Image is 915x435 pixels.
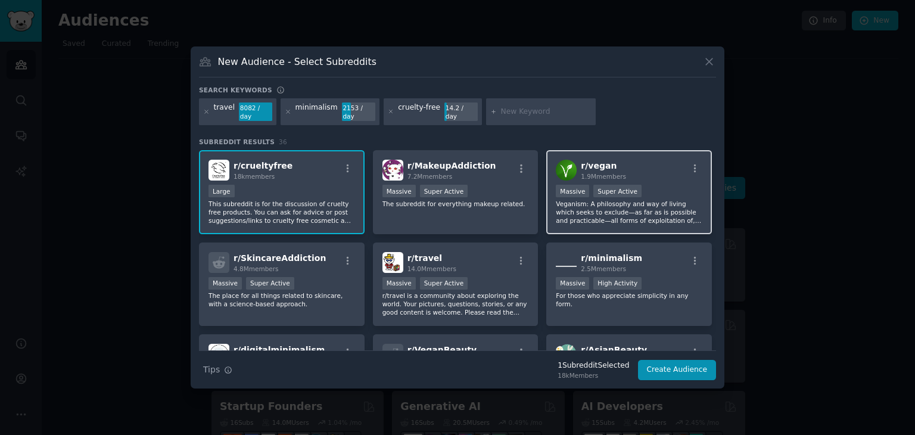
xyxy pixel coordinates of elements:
[556,200,702,225] p: Veganism: A philosophy and way of living which seeks to exclude—as far as is possible and practic...
[382,200,529,208] p: The subreddit for everything makeup related.
[581,345,647,355] span: r/ AsianBeauty
[556,344,577,365] img: AsianBeauty
[556,291,702,308] p: For those who appreciate simplicity in any form.
[208,200,355,225] p: This subreddit is for the discussion of cruelty free products. You can ask for advice or post sug...
[593,277,642,290] div: High Activity
[581,161,617,170] span: r/ vegan
[208,291,355,308] p: The place for all things related to skincare, with a science-based approach.
[382,252,403,273] img: travel
[234,173,275,180] span: 18k members
[638,360,717,380] button: Create Audience
[234,345,325,355] span: r/ digitalminimalism
[208,344,229,365] img: digitalminimalism
[234,161,292,170] span: r/ crueltyfree
[214,102,235,122] div: travel
[382,160,403,181] img: MakeupAddiction
[382,277,416,290] div: Massive
[407,253,443,263] span: r/ travel
[295,102,338,122] div: minimalism
[558,371,629,380] div: 18k Members
[407,265,456,272] span: 14.0M members
[382,291,529,316] p: r/travel is a community about exploring the world. Your pictures, questions, stories, or any good...
[420,277,468,290] div: Super Active
[208,185,235,197] div: Large
[581,253,642,263] span: r/ minimalism
[234,253,326,263] span: r/ SkincareAddiction
[556,277,589,290] div: Massive
[581,173,626,180] span: 1.9M members
[593,185,642,197] div: Super Active
[199,359,236,380] button: Tips
[398,102,440,122] div: cruelty-free
[234,265,279,272] span: 4.8M members
[199,138,275,146] span: Subreddit Results
[556,160,577,181] img: vegan
[279,138,287,145] span: 36
[203,363,220,376] span: Tips
[246,277,294,290] div: Super Active
[218,55,376,68] h3: New Audience - Select Subreddits
[407,173,453,180] span: 7.2M members
[556,185,589,197] div: Massive
[444,102,478,122] div: 14.2 / day
[556,252,577,273] img: minimalism
[407,161,496,170] span: r/ MakeupAddiction
[558,361,629,371] div: 1 Subreddit Selected
[407,345,477,355] span: r/ VeganBeauty
[239,102,272,122] div: 8082 / day
[382,185,416,197] div: Massive
[208,160,229,181] img: crueltyfree
[501,107,592,117] input: New Keyword
[581,265,626,272] span: 2.5M members
[199,86,272,94] h3: Search keywords
[342,102,375,122] div: 2153 / day
[420,185,468,197] div: Super Active
[208,277,242,290] div: Massive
